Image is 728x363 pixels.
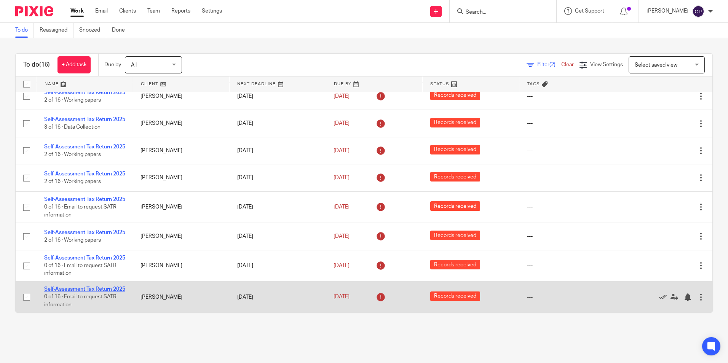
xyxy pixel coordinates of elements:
[527,147,608,154] div: ---
[133,110,229,137] td: [PERSON_NAME]
[79,23,106,38] a: Snoozed
[635,62,677,68] span: Select saved view
[44,263,117,276] span: 0 of 16 · Email to request SATR information
[334,204,350,210] span: [DATE]
[15,23,34,38] a: To do
[430,145,480,154] span: Records received
[230,110,326,137] td: [DATE]
[44,179,101,185] span: 2 of 16 · Working papers
[230,223,326,250] td: [DATE]
[334,94,350,99] span: [DATE]
[575,8,604,14] span: Get Support
[430,260,480,269] span: Records received
[230,164,326,191] td: [DATE]
[44,117,125,122] a: Self-Assessment Tax Return 2025
[57,56,91,73] a: + Add task
[44,295,117,308] span: 0 of 16 · Email to request SATR information
[15,6,53,16] img: Pixie
[334,234,350,239] span: [DATE]
[230,281,326,312] td: [DATE]
[147,7,160,15] a: Team
[44,204,117,218] span: 0 of 16 · Email to request SATR information
[659,293,671,301] a: Mark as done
[133,281,229,312] td: [PERSON_NAME]
[95,7,108,15] a: Email
[133,250,229,281] td: [PERSON_NAME]
[44,171,125,177] a: Self-Assessment Tax Return 2025
[527,262,608,269] div: ---
[465,9,533,16] input: Search
[230,137,326,164] td: [DATE]
[44,197,125,202] a: Self-Assessment Tax Return 2025
[202,7,222,15] a: Settings
[334,263,350,268] span: [DATE]
[44,237,101,243] span: 2 of 16 · Working papers
[39,62,50,68] span: (16)
[537,62,561,67] span: Filter
[430,172,480,181] span: Records received
[44,230,125,235] a: Self-Assessment Tax Return 2025
[527,92,608,100] div: ---
[334,148,350,153] span: [DATE]
[430,118,480,127] span: Records received
[561,62,574,67] a: Clear
[133,83,229,110] td: [PERSON_NAME]
[44,287,125,292] a: Self-Assessment Tax Return 2025
[430,91,480,100] span: Records received
[133,223,229,250] td: [PERSON_NAME]
[647,7,688,15] p: [PERSON_NAME]
[104,61,121,68] p: Due by
[23,61,50,69] h1: To do
[590,62,623,67] span: View Settings
[527,174,608,181] div: ---
[133,191,229,223] td: [PERSON_NAME]
[44,125,101,130] span: 3 of 16 · Data Collection
[430,291,480,301] span: Records received
[334,295,350,300] span: [DATE]
[549,62,556,67] span: (2)
[527,232,608,240] div: ---
[527,293,608,301] div: ---
[44,144,125,150] a: Self-Assessment Tax Return 2025
[40,23,73,38] a: Reassigned
[527,203,608,211] div: ---
[133,137,229,164] td: [PERSON_NAME]
[44,90,125,95] a: Self-Assessment Tax Return 2025
[119,7,136,15] a: Clients
[44,152,101,157] span: 2 of 16 · Working papers
[692,5,704,18] img: svg%3E
[230,250,326,281] td: [DATE]
[44,255,125,261] a: Self-Assessment Tax Return 2025
[171,7,190,15] a: Reports
[131,62,137,68] span: All
[527,119,608,127] div: ---
[70,7,84,15] a: Work
[133,164,229,191] td: [PERSON_NAME]
[44,97,101,103] span: 2 of 16 · Working papers
[430,201,480,211] span: Records received
[334,121,350,126] span: [DATE]
[527,82,540,86] span: Tags
[334,175,350,180] span: [DATE]
[230,83,326,110] td: [DATE]
[430,231,480,240] span: Records received
[230,191,326,223] td: [DATE]
[112,23,131,38] a: Done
